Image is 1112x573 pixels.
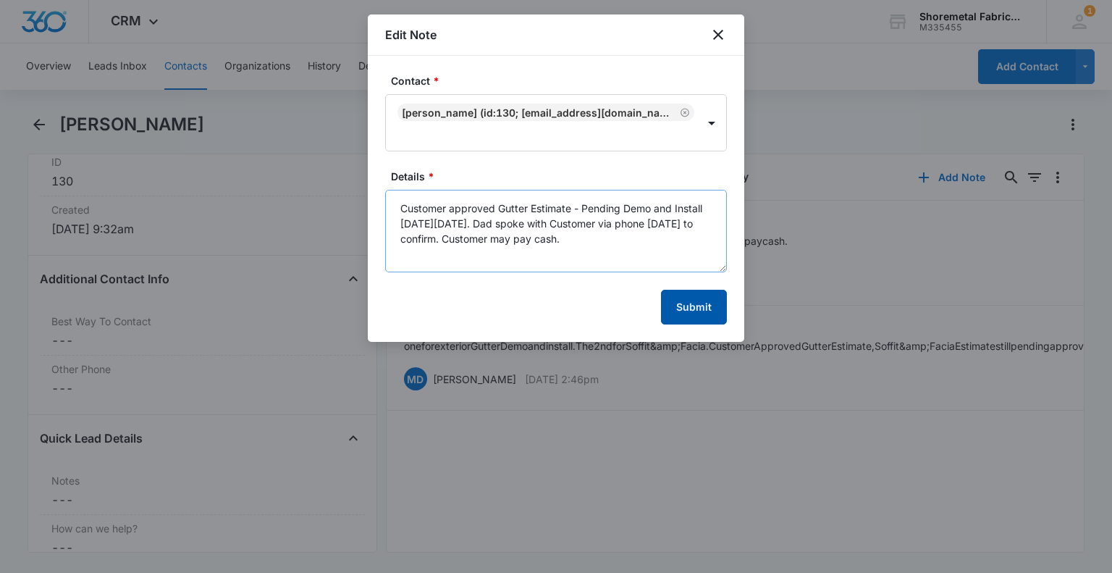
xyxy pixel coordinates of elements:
button: Submit [661,290,727,325]
label: Details [391,169,733,184]
div: Remove Mark M (ID:130; MarkMugo@gmail.com; 8329971555) [677,107,690,117]
div: [PERSON_NAME] (ID:130; [EMAIL_ADDRESS][DOMAIN_NAME]; 8329971555) [402,106,677,119]
textarea: Customer approved Gutter Estimate - Pending Demo and Install [DATE][DATE]. Dad spoke with Custome... [385,190,727,272]
label: Contact [391,73,733,88]
h1: Edit Note [385,26,437,43]
button: close [709,26,727,43]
